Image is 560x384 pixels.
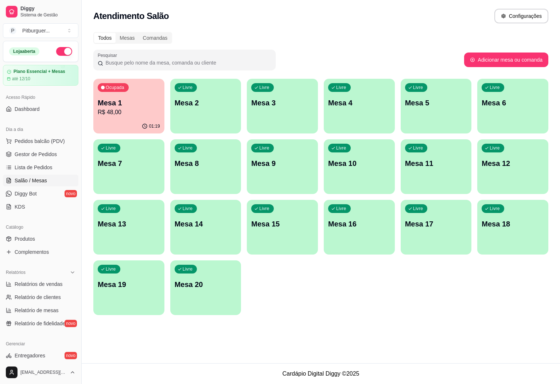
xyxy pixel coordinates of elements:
p: Mesa 18 [482,219,544,229]
button: LivreMesa 10 [324,139,395,194]
button: LivreMesa 15 [247,200,318,255]
p: Mesa 12 [482,158,544,168]
p: Livre [183,206,193,212]
p: Livre [259,145,269,151]
article: Plano Essencial + Mesas [13,69,65,74]
p: 01:19 [149,123,160,129]
div: Mesas [116,33,139,43]
p: Livre [183,266,193,272]
div: Acesso Rápido [3,92,78,103]
p: Livre [106,145,116,151]
div: Comandas [139,33,172,43]
button: LivreMesa 13 [93,200,164,255]
p: Livre [413,85,423,90]
span: Lista de Pedidos [15,164,52,171]
p: Mesa 5 [405,98,467,108]
a: Relatórios de vendas [3,278,78,290]
footer: Cardápio Digital Diggy © 2025 [82,363,560,384]
span: Complementos [15,248,49,256]
button: LivreMesa 19 [93,260,164,315]
p: Mesa 6 [482,98,544,108]
button: LivreMesa 2 [170,79,241,133]
span: Produtos [15,235,35,243]
a: Produtos [3,233,78,245]
button: LivreMesa 17 [401,200,472,255]
a: Dashboard [3,103,78,115]
button: OcupadaMesa 1R$ 48,0001:19 [93,79,164,133]
span: Relatórios de vendas [15,280,63,288]
p: Livre [413,145,423,151]
span: Entregadores [15,352,45,359]
a: Relatório de mesas [3,305,78,316]
p: Mesa 1 [98,98,160,108]
a: DiggySistema de Gestão [3,3,78,20]
p: Mesa 8 [175,158,237,168]
button: LivreMesa 5 [401,79,472,133]
div: Gerenciar [3,338,78,350]
article: até 12/10 [12,76,30,82]
span: Salão / Mesas [15,177,47,184]
p: Mesa 19 [98,279,160,290]
span: Relatório de fidelidade [15,320,65,327]
span: Relatórios [6,269,26,275]
span: Gestor de Pedidos [15,151,57,158]
button: LivreMesa 8 [170,139,241,194]
p: Livre [183,85,193,90]
span: P [9,27,16,34]
span: Diggy Bot [15,190,37,197]
p: Livre [490,206,500,212]
a: KDS [3,201,78,213]
button: LivreMesa 20 [170,260,241,315]
p: Mesa 20 [175,279,237,290]
p: Mesa 13 [98,219,160,229]
button: LivreMesa 16 [324,200,395,255]
p: Mesa 7 [98,158,160,168]
button: [EMAIL_ADDRESS][DOMAIN_NAME] [3,364,78,381]
div: Pitburguer ... [22,27,50,34]
button: Configurações [494,9,548,23]
p: Mesa 3 [251,98,314,108]
span: Relatório de clientes [15,294,61,301]
input: Pesquisar [103,59,271,66]
a: Complementos [3,246,78,258]
button: Alterar Status [56,47,72,56]
button: LivreMesa 7 [93,139,164,194]
button: LivreMesa 4 [324,79,395,133]
a: Relatório de clientes [3,291,78,303]
p: Mesa 17 [405,219,467,229]
span: Sistema de Gestão [20,12,75,18]
p: Livre [336,85,346,90]
p: Livre [106,266,116,272]
div: Todos [94,33,116,43]
button: LivreMesa 11 [401,139,472,194]
button: LivreMesa 9 [247,139,318,194]
p: Livre [413,206,423,212]
a: Entregadoresnovo [3,350,78,361]
button: Pedidos balcão (PDV) [3,135,78,147]
button: Adicionar mesa ou comanda [464,53,548,67]
span: Pedidos balcão (PDV) [15,137,65,145]
p: Mesa 14 [175,219,237,229]
p: Livre [490,145,500,151]
button: LivreMesa 14 [170,200,241,255]
p: Ocupada [106,85,124,90]
span: Dashboard [15,105,40,113]
button: Select a team [3,23,78,38]
h2: Atendimento Salão [93,10,169,22]
button: LivreMesa 12 [477,139,548,194]
button: LivreMesa 6 [477,79,548,133]
p: Mesa 11 [405,158,467,168]
span: Diggy [20,5,75,12]
span: [EMAIL_ADDRESS][DOMAIN_NAME] [20,369,67,375]
p: Mesa 9 [251,158,314,168]
div: Loja aberta [9,47,39,55]
p: Livre [490,85,500,90]
p: Livre [336,206,346,212]
span: Relatório de mesas [15,307,59,314]
a: Gestor de Pedidos [3,148,78,160]
label: Pesquisar [98,52,120,58]
p: Livre [259,206,269,212]
p: Livre [183,145,193,151]
p: Livre [259,85,269,90]
p: Livre [106,206,116,212]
